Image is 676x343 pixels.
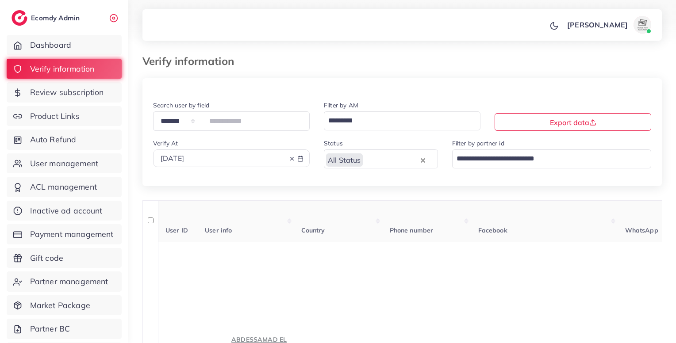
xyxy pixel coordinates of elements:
[452,139,504,148] label: Filter by partner id
[30,205,103,217] span: Inactive ad account
[205,226,232,234] span: User info
[30,276,108,287] span: Partner management
[153,139,178,148] label: Verify At
[550,118,596,127] span: Export data
[7,248,122,268] a: Gift code
[324,149,438,168] div: Search for option
[30,134,77,145] span: Auto Refund
[7,177,122,197] a: ACL management
[30,63,95,75] span: Verify information
[495,113,651,131] button: Export data
[165,226,188,234] span: User ID
[326,153,363,166] span: All Status
[390,226,434,234] span: Phone number
[634,16,651,34] img: avatar
[453,151,640,166] input: Search for option
[30,229,114,240] span: Payment management
[161,154,184,163] span: [DATE]
[324,139,343,148] label: Status
[30,252,63,264] span: Gift code
[30,158,98,169] span: User management
[7,319,122,339] a: Partner BC
[12,10,82,26] a: logoEcomdy Admin
[7,295,122,316] a: Market Package
[364,151,419,166] input: Search for option
[325,113,469,128] input: Search for option
[30,323,70,335] span: Partner BC
[478,226,507,234] span: Facebook
[7,271,122,292] a: Partner management
[7,59,122,79] a: Verify information
[30,300,90,311] span: Market Package
[30,87,104,98] span: Review subscription
[7,82,122,103] a: Review subscription
[7,130,122,150] a: Auto Refund
[625,226,658,234] span: WhatsApp
[30,111,80,122] span: Product Links
[7,35,122,55] a: Dashboard
[142,55,241,68] h3: Verify information
[7,201,122,221] a: Inactive ad account
[324,101,358,110] label: Filter by AM
[30,181,97,193] span: ACL management
[567,19,628,30] p: [PERSON_NAME]
[7,224,122,244] a: Payment management
[7,153,122,174] a: User management
[562,16,655,34] a: [PERSON_NAME]avatar
[12,10,27,26] img: logo
[452,149,652,168] div: Search for option
[153,101,209,110] label: Search user by field
[31,14,82,22] h2: Ecomdy Admin
[421,155,425,165] button: Clear Selected
[324,111,480,130] div: Search for option
[301,226,325,234] span: Country
[7,106,122,126] a: Product Links
[30,39,71,51] span: Dashboard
